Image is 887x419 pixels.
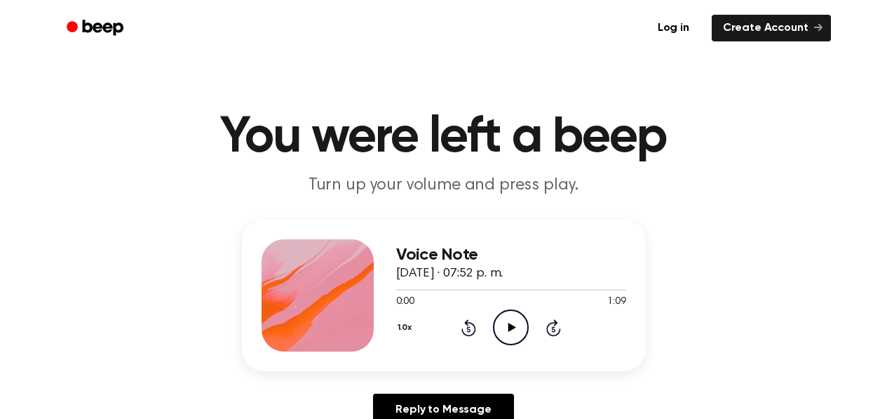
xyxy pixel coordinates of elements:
h3: Voice Note [396,246,626,265]
span: 0:00 [396,295,414,310]
span: 1:09 [607,295,625,310]
a: Log in [644,12,703,44]
button: 1.0x [396,316,417,340]
h1: You were left a beep [85,112,803,163]
p: Turn up your volume and press play. [175,174,713,197]
span: [DATE] · 07:52 p. m. [396,267,503,280]
a: Beep [57,15,136,42]
a: Create Account [712,15,831,41]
